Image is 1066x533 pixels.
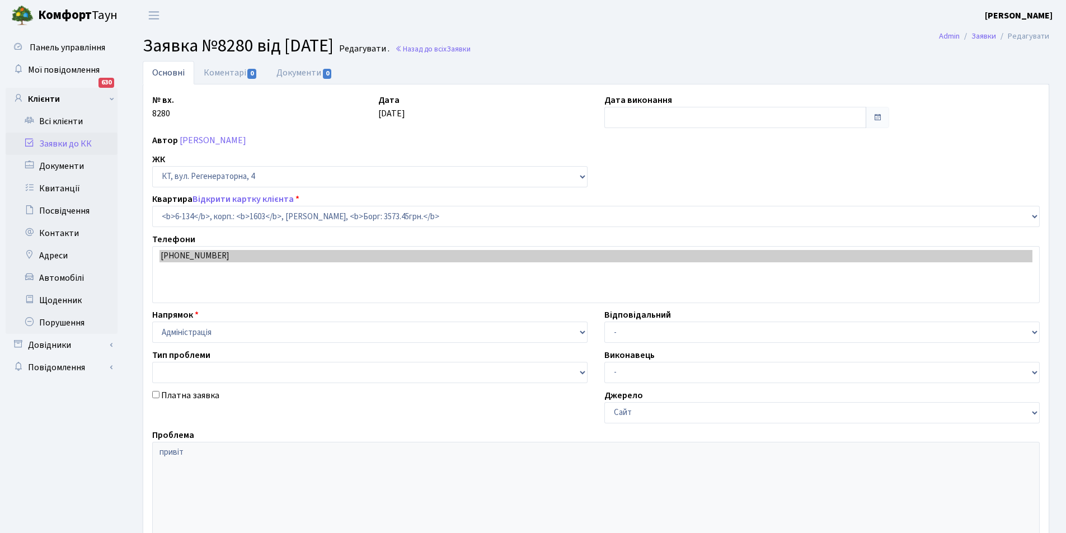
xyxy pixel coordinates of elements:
[323,69,332,79] span: 0
[267,61,342,84] a: Документи
[28,64,100,76] span: Мої повідомлення
[939,30,960,42] a: Admin
[6,267,118,289] a: Автомобілі
[143,61,194,84] a: Основні
[247,69,256,79] span: 0
[6,177,118,200] a: Квитанції
[152,93,174,107] label: № вх.
[143,33,334,59] span: Заявка №8280 від [DATE]
[604,348,655,362] label: Виконавець
[152,348,210,362] label: Тип проблеми
[6,312,118,334] a: Порушення
[604,93,672,107] label: Дата виконання
[6,110,118,133] a: Всі клієнти
[6,222,118,244] a: Контакти
[922,25,1066,48] nav: breadcrumb
[604,389,643,402] label: Джерело
[38,6,92,24] b: Комфорт
[152,153,165,166] label: ЖК
[6,59,118,81] a: Мої повідомлення630
[152,308,199,322] label: Напрямок
[378,93,400,107] label: Дата
[6,356,118,379] a: Повідомлення
[996,30,1049,43] li: Редагувати
[985,10,1053,22] b: [PERSON_NAME]
[6,244,118,267] a: Адреси
[971,30,996,42] a: Заявки
[30,41,105,54] span: Панель управління
[152,206,1040,227] select: )
[161,389,219,402] label: Платна заявка
[6,334,118,356] a: Довідники
[6,36,118,59] a: Панель управління
[6,133,118,155] a: Заявки до КК
[192,193,294,205] a: Відкрити картку клієнта
[140,6,168,25] button: Переключити навігацію
[152,134,178,147] label: Автор
[11,4,34,27] img: logo.png
[194,61,267,84] a: Коментарі
[144,93,370,128] div: 8280
[159,250,1032,262] option: [PHONE_NUMBER]
[370,93,596,128] div: [DATE]
[38,6,118,25] span: Таун
[152,233,195,246] label: Телефони
[6,88,118,110] a: Клієнти
[985,9,1053,22] a: [PERSON_NAME]
[395,44,471,54] a: Назад до всіхЗаявки
[152,428,194,442] label: Проблема
[180,134,246,147] a: [PERSON_NAME]
[152,192,299,206] label: Квартира
[6,155,118,177] a: Документи
[604,308,671,322] label: Відповідальний
[6,200,118,222] a: Посвідчення
[6,289,118,312] a: Щоденник
[337,44,389,54] small: Редагувати .
[447,44,471,54] span: Заявки
[98,78,114,88] div: 630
